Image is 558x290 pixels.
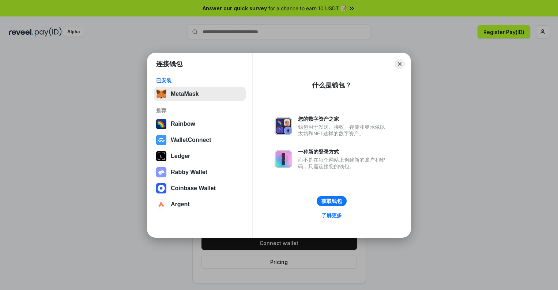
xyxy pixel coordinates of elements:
div: WalletConnect [171,137,211,143]
h1: 连接钱包 [156,60,182,68]
div: 钱包用于发送、接收、存储和显示像以太坊和NFT这样的数字资产。 [298,124,389,137]
button: 获取钱包 [317,196,347,206]
img: svg+xml,%3Csvg%20xmlns%3D%22http%3A%2F%2Fwww.w3.org%2F2000%2Fsvg%22%20fill%3D%22none%22%20viewBox... [156,167,166,177]
button: Argent [154,197,246,212]
div: Rainbow [171,121,195,127]
div: Rabby Wallet [171,169,207,176]
img: svg+xml,%3Csvg%20width%3D%2228%22%20height%3D%2228%22%20viewBox%3D%220%200%2028%2028%22%20fill%3D... [156,183,166,193]
button: Ledger [154,149,246,163]
div: Ledger [171,153,190,159]
div: MetaMask [171,91,199,97]
a: 了解更多 [317,211,346,220]
button: Coinbase Wallet [154,181,246,196]
div: 什么是钱包？ [312,81,351,90]
div: 获取钱包 [321,198,342,204]
div: Argent [171,201,190,208]
img: svg+xml,%3Csvg%20width%3D%22120%22%20height%3D%22120%22%20viewBox%3D%220%200%20120%20120%22%20fil... [156,119,166,129]
img: svg+xml,%3Csvg%20xmlns%3D%22http%3A%2F%2Fwww.w3.org%2F2000%2Fsvg%22%20fill%3D%22none%22%20viewBox... [275,150,292,168]
img: svg+xml,%3Csvg%20xmlns%3D%22http%3A%2F%2Fwww.w3.org%2F2000%2Fsvg%22%20width%3D%2228%22%20height%3... [156,151,166,161]
button: Rainbow [154,117,246,131]
div: 而不是在每个网站上创建新的账户和密码，只需连接您的钱包。 [298,157,389,170]
div: Coinbase Wallet [171,185,216,192]
button: Rabby Wallet [154,165,246,180]
button: WalletConnect [154,133,246,147]
div: 了解更多 [321,212,342,219]
button: MetaMask [154,87,246,101]
div: 您的数字资产之家 [298,116,389,122]
img: svg+xml,%3Csvg%20width%3D%2228%22%20height%3D%2228%22%20viewBox%3D%220%200%2028%2028%22%20fill%3D... [156,135,166,145]
div: 推荐 [156,107,244,114]
div: 已安装 [156,77,244,84]
img: svg+xml,%3Csvg%20fill%3D%22none%22%20height%3D%2233%22%20viewBox%3D%220%200%2035%2033%22%20width%... [156,89,166,99]
img: svg+xml,%3Csvg%20xmlns%3D%22http%3A%2F%2Fwww.w3.org%2F2000%2Fsvg%22%20fill%3D%22none%22%20viewBox... [275,117,292,135]
img: svg+xml,%3Csvg%20width%3D%2228%22%20height%3D%2228%22%20viewBox%3D%220%200%2028%2028%22%20fill%3D... [156,199,166,210]
div: 一种新的登录方式 [298,148,389,155]
button: Close [395,59,405,69]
